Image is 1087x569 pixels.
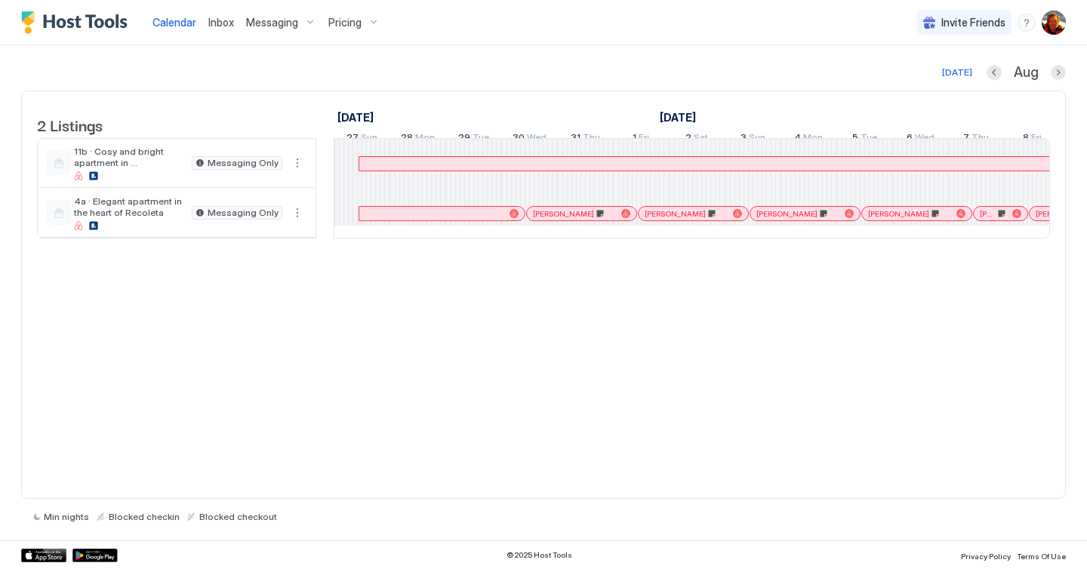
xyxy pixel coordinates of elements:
[246,16,298,29] span: Messaging
[509,128,550,150] a: July 30, 2025
[44,511,89,522] span: Min nights
[980,209,996,219] span: [PERSON_NAME]
[656,106,700,128] a: August 1, 2025
[533,209,594,219] span: [PERSON_NAME]
[1017,552,1066,561] span: Terms Of Use
[940,63,975,82] button: [DATE]
[288,204,306,222] div: menu
[868,209,929,219] span: [PERSON_NAME]
[987,65,1002,80] button: Previous month
[527,131,547,147] span: Wed
[645,209,706,219] span: [PERSON_NAME]
[963,131,969,147] span: 7
[1051,65,1066,80] button: Next month
[737,128,769,150] a: August 3, 2025
[682,128,712,150] a: August 2, 2025
[1031,131,1042,147] span: Fri
[199,511,277,522] span: Blocked checkout
[1017,547,1066,563] a: Terms Of Use
[74,146,186,168] span: 11b · Cosy and bright apartment in [GEOGRAPHIC_DATA]
[852,131,858,147] span: 5
[1018,14,1036,32] div: menu
[288,154,306,172] div: menu
[109,511,180,522] span: Blocked checkin
[401,131,413,147] span: 28
[961,547,1011,563] a: Privacy Policy
[513,131,525,147] span: 30
[848,128,881,150] a: August 5, 2025
[458,131,470,147] span: 29
[741,131,747,147] span: 3
[74,195,186,218] span: 4a · Elegant apartment in the heart of Recoleta
[790,128,827,150] a: August 4, 2025
[152,16,196,29] span: Calendar
[288,154,306,172] button: More options
[343,128,381,150] a: July 27, 2025
[346,131,359,147] span: 27
[639,131,649,147] span: Fri
[861,131,877,147] span: Tue
[794,131,801,147] span: 4
[694,131,708,147] span: Sat
[1023,131,1029,147] span: 8
[72,549,118,562] a: Google Play Store
[21,549,66,562] a: App Store
[1014,64,1039,82] span: Aug
[21,11,134,34] a: Host Tools Logo
[961,552,1011,561] span: Privacy Policy
[803,131,823,147] span: Mon
[334,106,377,128] a: July 27, 2025
[1019,128,1045,150] a: August 8, 2025
[507,550,572,560] span: © 2025 Host Tools
[583,131,600,147] span: Thu
[941,16,1005,29] span: Invite Friends
[685,131,691,147] span: 2
[571,131,580,147] span: 31
[328,16,362,29] span: Pricing
[473,131,489,147] span: Tue
[288,204,306,222] button: More options
[942,66,972,79] div: [DATE]
[1042,11,1066,35] div: User profile
[756,209,818,219] span: [PERSON_NAME]
[208,14,234,30] a: Inbox
[15,518,51,554] iframe: Intercom live chat
[415,131,435,147] span: Mon
[361,131,377,147] span: Sun
[454,128,493,150] a: July 29, 2025
[959,128,993,150] a: August 7, 2025
[915,131,935,147] span: Wed
[633,131,636,147] span: 1
[37,113,103,136] span: 2 Listings
[152,14,196,30] a: Calendar
[397,128,439,150] a: July 28, 2025
[629,128,653,150] a: August 1, 2025
[972,131,989,147] span: Thu
[907,131,913,147] span: 6
[208,16,234,29] span: Inbox
[903,128,938,150] a: August 6, 2025
[749,131,765,147] span: Sun
[567,128,604,150] a: July 31, 2025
